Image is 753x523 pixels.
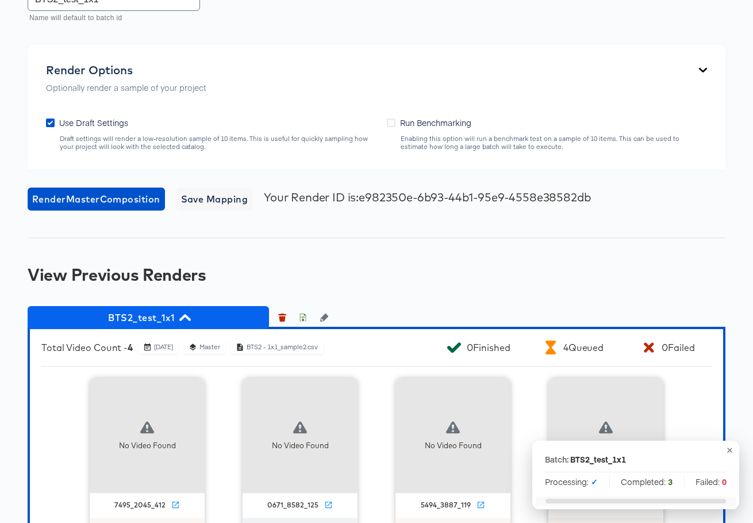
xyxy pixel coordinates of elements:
button: BTS2_test_1x1 [28,306,269,329]
span: Completed: [621,476,673,487]
p: Batch: [545,453,568,465]
div: 0 Failed [662,342,694,353]
span: Save Mapping [181,191,248,207]
strong: 3 [668,476,673,487]
div: BTS2_test_1x1 [570,453,626,465]
p: Name will default to batch id [29,13,192,24]
span: Run Benchmarking [400,117,471,128]
div: Total Video Count - [41,342,133,353]
strong: ✓ [591,476,598,487]
div: No Video Found [272,440,329,451]
p: Optionally render a sample of your project [46,82,206,93]
button: Save Mapping [176,188,253,211]
div: Render Options [46,63,206,77]
div: 7495_2045_412 [114,501,166,510]
div: 5494_3887_119 [421,501,471,510]
strong: 0 [722,476,727,487]
div: Your Render ID is: e982350e-6b93-44b1-95e9-4558e38582db [264,190,590,204]
div: No Video Found [578,440,635,451]
div: Master [199,343,221,352]
div: View Previous Renders [28,265,725,284]
span: Failed: [696,476,727,487]
div: 0 Finished [467,342,510,353]
span: Processing: [545,476,598,487]
span: Use Draft Settings [59,117,128,128]
div: No Video Found [119,440,176,451]
div: BTS2 - 1x1_sample2.csv [246,343,318,352]
button: RenderMasterComposition [28,188,165,211]
div: [DATE] [153,343,174,352]
span: BTS2_test_1x1 [33,310,263,326]
div: 4 Queued [563,342,604,353]
div: 0671_8582_125 [267,501,318,510]
b: 4 [128,342,133,353]
span: Render Master Composition [32,191,160,207]
div: No Video Found [425,440,482,451]
div: Draft settings will render a low-resolution sample of 10 items. This is useful for quickly sampli... [59,135,375,151]
div: Enabling this option will run a benchmark test on a sample of 10 items. This can be used to estim... [400,135,707,151]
